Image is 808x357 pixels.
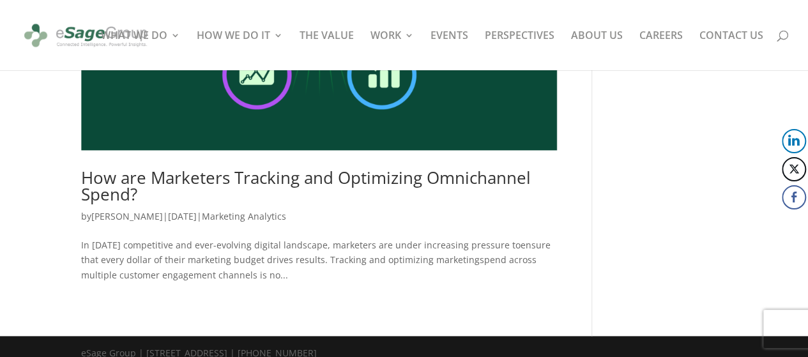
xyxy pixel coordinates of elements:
button: LinkedIn Share [782,129,806,153]
button: Twitter Share [782,157,806,181]
a: CAREERS [639,31,683,70]
a: HOW WE DO IT [197,31,283,70]
a: EVENTS [431,31,468,70]
a: THE VALUE [300,31,354,70]
a: Marketing Analytics [202,210,286,222]
span: [DATE] [168,210,197,222]
a: [PERSON_NAME] [91,210,163,222]
a: WHAT WE DO [101,31,180,70]
p: by | | [81,209,557,234]
a: PERSPECTIVES [485,31,554,70]
button: Facebook Share [782,185,806,209]
a: ABOUT US [571,31,623,70]
a: WORK [370,31,414,70]
a: CONTACT US [699,31,763,70]
a: How are Marketers Tracking and Optimizing Omnichannel Spend? [81,166,531,206]
img: eSage Group [22,18,150,53]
